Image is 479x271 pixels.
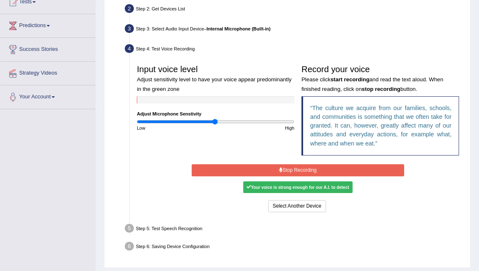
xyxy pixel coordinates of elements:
[122,222,467,237] div: Step 5: Test Speech Recognition
[204,26,271,31] span: –
[243,181,353,193] div: Your voice is strong enough for our A.I. to detect
[0,62,95,83] a: Strategy Videos
[268,200,326,212] button: Select Another Device
[122,42,467,58] div: Step 4: Test Voice Recording
[122,240,467,255] div: Step 6: Saving Device Configuration
[331,76,370,83] b: start recording
[0,38,95,59] a: Success Stories
[207,26,271,31] b: Internal Microphone (Built-in)
[216,125,298,131] div: High
[122,2,467,18] div: Step 2: Get Devices List
[137,110,201,117] label: Adjust Microphone Senstivity
[137,65,294,93] h3: Input voice level
[301,65,459,93] h3: Record your voice
[362,86,400,92] b: stop recording
[192,164,404,176] button: Stop Recording
[310,105,452,147] q: The culture we acquire from our families, schools, and communities is something that we often tak...
[0,14,95,35] a: Predictions
[0,85,95,106] a: Your Account
[122,22,467,38] div: Step 3: Select Audio Input Device
[137,76,291,92] small: Adjust sensitivity level to have your voice appear predominantly in the green zone
[133,125,216,131] div: Low
[301,76,443,92] small: Please click and read the text aloud. When finished reading, click on button.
